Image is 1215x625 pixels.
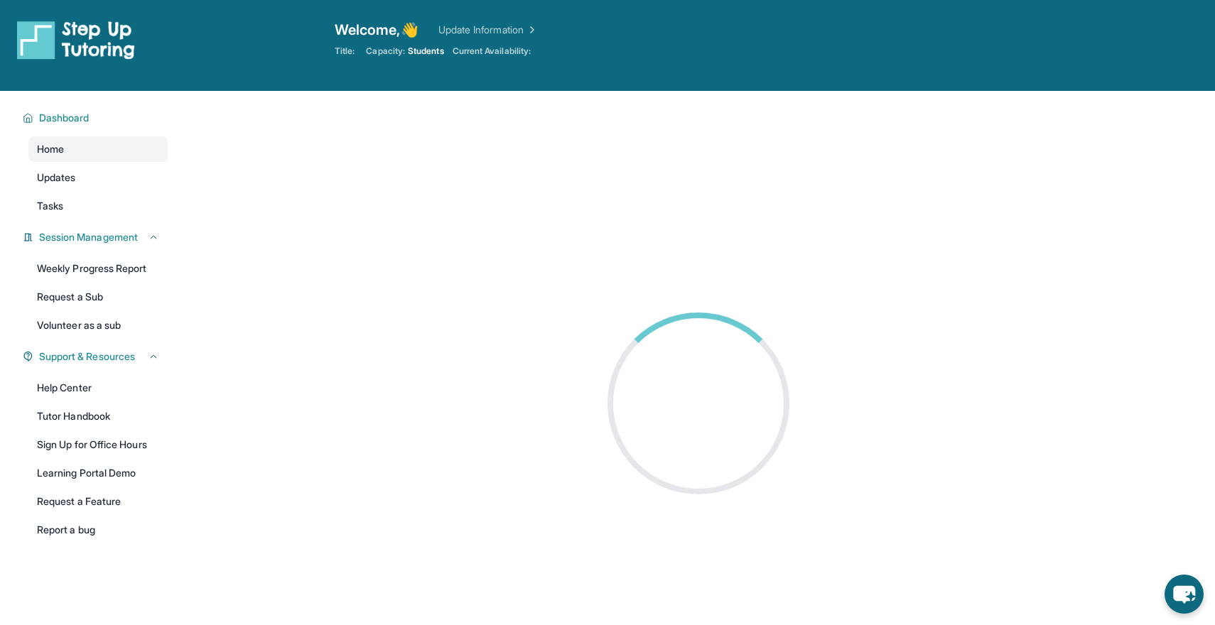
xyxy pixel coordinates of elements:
[524,23,538,37] img: Chevron Right
[37,199,63,213] span: Tasks
[408,45,444,57] span: Students
[28,165,168,190] a: Updates
[28,136,168,162] a: Home
[39,111,90,125] span: Dashboard
[335,45,355,57] span: Title:
[28,256,168,281] a: Weekly Progress Report
[453,45,531,57] span: Current Availability:
[1165,575,1204,614] button: chat-button
[28,375,168,401] a: Help Center
[28,284,168,310] a: Request a Sub
[438,23,538,37] a: Update Information
[33,230,159,244] button: Session Management
[28,432,168,457] a: Sign Up for Office Hours
[28,403,168,429] a: Tutor Handbook
[39,230,138,244] span: Session Management
[17,20,135,60] img: logo
[366,45,405,57] span: Capacity:
[335,20,418,40] span: Welcome, 👋
[33,111,159,125] button: Dashboard
[28,517,168,543] a: Report a bug
[28,193,168,219] a: Tasks
[33,349,159,364] button: Support & Resources
[39,349,135,364] span: Support & Resources
[37,170,76,185] span: Updates
[28,489,168,514] a: Request a Feature
[28,460,168,486] a: Learning Portal Demo
[37,142,64,156] span: Home
[28,312,168,338] a: Volunteer as a sub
